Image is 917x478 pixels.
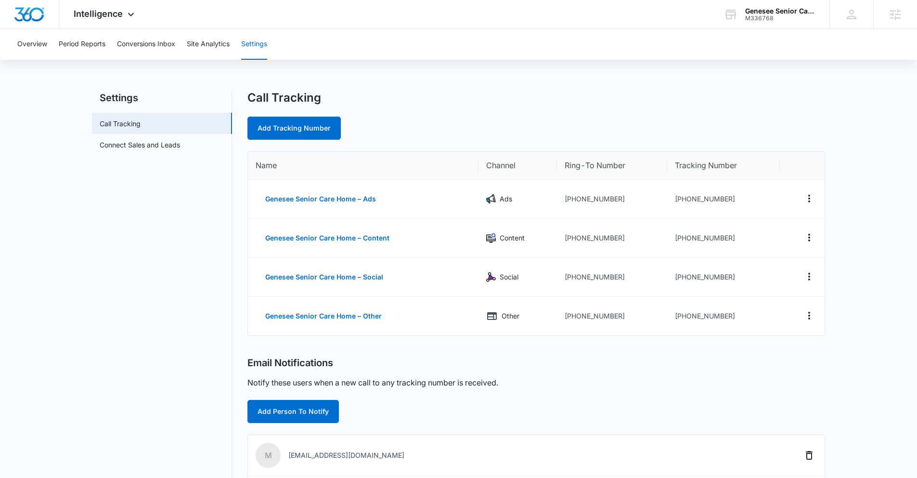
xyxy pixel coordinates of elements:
[801,191,817,206] button: Actions
[801,230,817,245] button: Actions
[256,305,391,328] button: Genesee Senior Care Home – Other
[247,377,498,388] p: Notify these users when a new call to any tracking number is received.
[247,400,339,423] button: Add Person To Notify
[502,311,519,321] p: Other
[745,7,815,15] div: account name
[256,187,386,211] button: Genesee Senior Care Home – Ads
[187,29,230,60] button: Site Analytics
[801,308,817,323] button: Actions
[74,9,123,19] span: Intelligence
[667,180,780,219] td: [PHONE_NUMBER]
[557,258,667,297] td: [PHONE_NUMBER]
[59,29,105,60] button: Period Reports
[248,152,478,180] th: Name
[486,272,496,282] img: Social
[557,180,667,219] td: [PHONE_NUMBER]
[557,219,667,258] td: [PHONE_NUMBER]
[557,152,667,180] th: Ring-To Number
[801,448,817,463] button: Delete
[17,29,47,60] button: Overview
[478,152,557,180] th: Channel
[117,29,175,60] button: Conversions Inbox
[241,29,267,60] button: Settings
[100,140,180,150] a: Connect Sales and Leads
[667,297,780,335] td: [PHONE_NUMBER]
[486,194,496,204] img: Ads
[801,269,817,284] button: Actions
[247,91,321,105] h1: Call Tracking
[667,152,780,180] th: Tracking Number
[256,443,281,468] span: M
[256,226,399,250] button: Genesee Senior Care Home – Content
[247,357,333,369] h2: Email Notifications
[500,194,512,204] p: Ads
[557,297,667,335] td: [PHONE_NUMBER]
[667,219,780,258] td: [PHONE_NUMBER]
[486,233,496,243] img: Content
[247,117,341,140] a: Add Tracking Number
[256,266,393,289] button: Genesee Senior Care Home – Social
[667,258,780,297] td: [PHONE_NUMBER]
[500,272,518,282] p: Social
[745,15,815,22] div: account id
[248,435,734,476] td: [EMAIL_ADDRESS][DOMAIN_NAME]
[100,119,141,129] a: Call Tracking
[500,233,525,243] p: Content
[92,91,232,105] h2: Settings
